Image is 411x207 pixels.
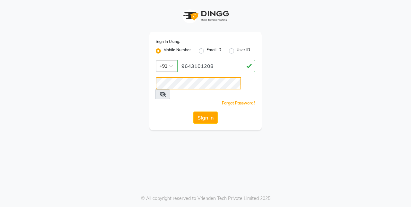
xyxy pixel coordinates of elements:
label: Email ID [206,47,221,55]
input: Username [156,77,241,89]
label: Mobile Number [163,47,191,55]
a: Forgot Password? [222,101,255,105]
input: Username [177,60,255,72]
button: Sign In [193,112,218,124]
label: User ID [237,47,250,55]
label: Sign In Using: [156,39,180,45]
img: logo1.svg [180,6,231,25]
